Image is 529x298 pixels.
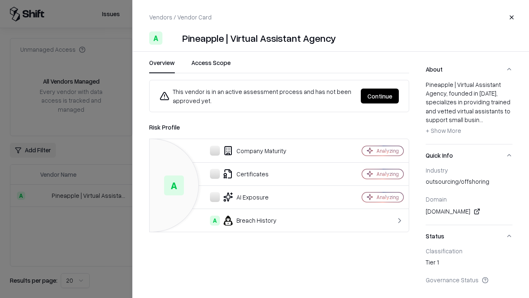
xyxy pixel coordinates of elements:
div: Pineapple | Virtual Assistant Agency, founded in [DATE], specializes in providing trained and vet... [426,80,512,137]
span: ... [479,116,483,123]
div: Analyzing [376,171,399,178]
img: Pineapple | Virtual Assistant Agency [166,31,179,45]
button: Continue [361,89,399,103]
div: Breach History [156,216,333,226]
button: About [426,58,512,80]
p: Vendors / Vendor Card [149,13,212,22]
div: Analyzing [376,194,399,201]
div: A [164,175,184,195]
div: outsourcing/offshoring [426,177,512,189]
div: Quick Info [426,166,512,225]
div: Classification [426,247,512,255]
span: + Show More [426,127,461,134]
div: Pineapple | Virtual Assistant Agency [182,31,336,45]
div: A [149,31,162,45]
div: Certificates [156,169,333,179]
div: Analyzing [376,147,399,154]
div: About [426,80,512,144]
div: Industry [426,166,512,174]
div: Tier 1 [426,258,512,269]
button: Quick Info [426,144,512,166]
div: Domain [426,195,512,203]
div: This vendor is in an active assessment process and has not been approved yet. [160,87,354,105]
div: Company Maturity [156,146,333,156]
button: Access Scope [191,58,231,73]
div: [DOMAIN_NAME] [426,207,512,216]
div: AI Exposure [156,192,333,202]
button: Status [426,225,512,247]
div: A [210,216,220,226]
div: Governance Status [426,276,512,284]
div: Risk Profile [149,122,409,132]
button: Overview [149,58,175,73]
button: + Show More [426,124,461,137]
